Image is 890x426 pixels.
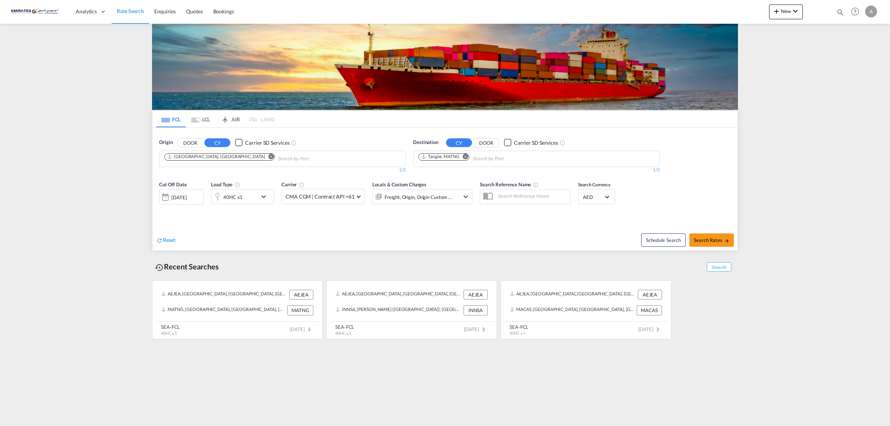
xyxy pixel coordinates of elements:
[152,281,323,339] recent-search-card: AEJEA, [GEOGRAPHIC_DATA], [GEOGRAPHIC_DATA], [GEOGRAPHIC_DATA], [GEOGRAPHIC_DATA] AEJEAMATNG, [GE...
[161,331,177,335] span: 40HC x 1
[336,290,462,299] div: AEJEA, Jebel Ali, United Arab Emirates, Middle East, Middle East
[461,192,470,201] md-icon: icon-chevron-down
[836,8,844,16] md-icon: icon-magnify
[417,151,546,165] md-chips-wrap: Chips container. Use arrow keys to select chips.
[865,6,877,17] div: A
[278,153,348,165] input: Chips input.
[510,331,525,335] span: 40HC x 1
[772,7,781,16] md-icon: icon-plus 400-fg
[501,281,671,339] recent-search-card: AEJEA, [GEOGRAPHIC_DATA], [GEOGRAPHIC_DATA], [GEOGRAPHIC_DATA], [GEOGRAPHIC_DATA] AEJEAMACAS, [GE...
[413,167,660,173] div: 1/3
[514,139,558,147] div: Carrier SD Services
[836,8,844,19] div: icon-magnify
[707,262,731,272] span: Show All
[582,191,611,202] md-select: Select Currency: د.إ AEDUnited Arab Emirates Dirham
[689,233,734,247] button: Search Ratesicon-arrow-right
[167,154,266,160] div: Press delete to remove this chip.
[117,8,144,14] span: Rate Search
[769,4,803,19] button: icon-plus 400-fgNewicon-chevron-down
[167,154,265,160] div: Jebel Ali, AEJEA
[385,192,452,202] div: Freight Origin Origin Custom Destination Destination Custom Factory Stuffing
[186,8,202,14] span: Quotes
[204,138,230,147] button: CY
[215,111,245,127] md-tab-item: AIR
[11,3,61,20] img: c67187802a5a11ec94275b5db69a26e6.png
[772,8,800,14] span: New
[211,181,240,187] span: Load Type
[211,189,274,204] div: 40HC x1icon-chevron-down
[638,326,662,332] span: [DATE]
[637,305,662,315] div: MACAS
[221,115,230,121] md-icon: icon-airplane
[152,258,222,275] div: Recent Searches
[638,290,662,299] div: AEJEA
[472,153,543,165] input: Chips input.
[583,194,604,200] span: AED
[235,139,289,147] md-checkbox: Checkbox No Ink
[641,233,686,247] button: Note: By default Schedule search will only considerorigin ports, destination ports and cut off da...
[335,331,351,335] span: 40HC x 1
[156,237,163,244] md-icon: icon-refresh
[263,154,274,161] button: Remove
[163,237,175,243] span: Reset
[287,305,313,315] div: MATNG
[291,140,297,146] md-icon: Unchecked: Search for CY (Container Yard) services for all selected carriers.Checked : Search for...
[694,237,729,243] span: Search Rates
[163,151,351,165] md-chips-wrap: Chips container. Use arrow keys to select chips.
[161,290,287,299] div: AEJEA, Jebel Ali, United Arab Emirates, Middle East, Middle East
[504,139,558,147] md-checkbox: Checkbox No Ink
[156,236,175,245] div: icon-refreshReset
[156,111,275,127] md-pagination-wrapper: Use the left and right arrow keys to navigate between tabs
[464,305,488,315] div: INNSA
[159,189,204,205] div: [DATE]
[480,181,539,187] span: Search Reference Name
[223,192,243,202] div: 40HC x1
[152,128,738,250] div: OriginDOOR CY Checkbox No InkUnchecked: Search for CY (Container Yard) services for all selected ...
[155,263,164,272] md-icon: icon-backup-restore
[372,189,472,204] div: Freight Origin Origin Custom Destination Destination Custom Factory Stuffingicon-chevron-down
[464,326,488,332] span: [DATE]
[286,193,354,200] span: CMA CGM | Contract API +61
[156,111,186,127] md-tab-item: FCL
[560,140,566,146] md-icon: Unchecked: Search for CY (Container Yard) services for all selected carriers.Checked : Search for...
[289,290,313,299] div: AEJEA
[413,139,438,146] span: Destination
[290,326,314,332] span: [DATE]
[161,305,286,315] div: MATNG, Tangier, Morocco, Northern Africa, Africa
[849,5,861,18] span: Help
[510,290,636,299] div: AEJEA, Jebel Ali, United Arab Emirates, Middle East, Middle East
[299,182,304,188] md-icon: The selected Trucker/Carrierwill be displayed in the rate results If the rates are from another f...
[186,111,215,127] md-tab-item: LCL
[177,138,203,147] button: DOOR
[372,181,426,187] span: Locals & Custom Charges
[259,192,272,201] md-icon: icon-chevron-down
[171,194,187,201] div: [DATE]
[479,325,488,334] md-icon: icon-chevron-right
[152,24,738,110] img: LCL+%26+FCL+BACKGROUND.png
[159,181,187,187] span: Cut Off Date
[849,5,865,19] div: Help
[446,138,472,147] button: CY
[213,8,234,14] span: Bookings
[464,290,488,299] div: AEJEA
[335,324,354,330] div: SEA-FCL
[653,325,662,334] md-icon: icon-chevron-right
[421,154,459,160] div: Tangier, MATNG
[494,190,570,201] input: Search Reference Name
[533,182,539,188] md-icon: Your search will be saved by the below given name
[473,138,499,147] button: DOOR
[791,7,800,16] md-icon: icon-chevron-down
[578,182,610,187] span: Search Currency
[76,8,97,15] span: Analytics
[336,305,462,315] div: INNSA, Jawaharlal Nehru (Nhava Sheva), India, Indian Subcontinent, Asia Pacific
[234,182,240,188] md-icon: icon-information-outline
[458,154,469,161] button: Remove
[305,325,314,334] md-icon: icon-chevron-right
[245,139,289,147] div: Carrier SD Services
[159,204,165,214] md-datepicker: Select
[154,8,176,14] span: Enquiries
[326,281,497,339] recent-search-card: AEJEA, [GEOGRAPHIC_DATA], [GEOGRAPHIC_DATA], [GEOGRAPHIC_DATA], [GEOGRAPHIC_DATA] AEJEAINNSA, [PE...
[161,324,180,330] div: SEA-FCL
[724,238,729,243] md-icon: icon-arrow-right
